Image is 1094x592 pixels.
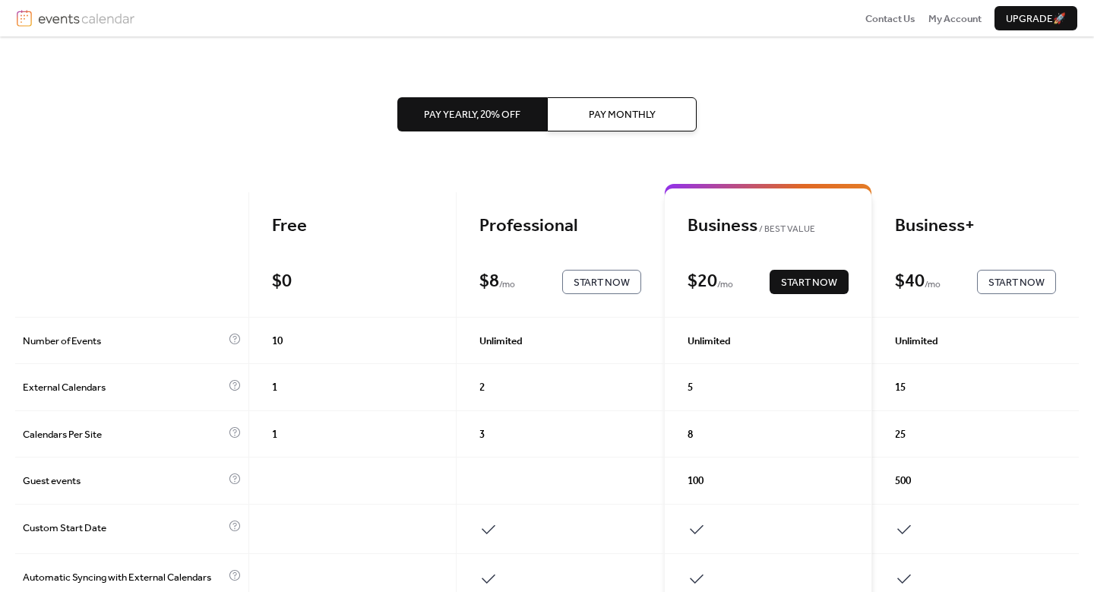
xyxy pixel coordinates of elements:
[865,11,915,26] a: Contact Us
[895,334,938,349] span: Unlimited
[1006,11,1066,27] span: Upgrade 🚀
[574,275,630,290] span: Start Now
[928,11,982,27] span: My Account
[688,215,849,238] div: Business
[23,570,225,588] span: Automatic Syncing with External Calendars
[977,270,1056,294] button: Start Now
[895,271,925,293] div: $ 40
[397,97,547,131] button: Pay Yearly, 20% off
[272,427,277,442] span: 1
[38,10,134,27] img: logotype
[994,6,1077,30] button: Upgrade🚀
[17,10,32,27] img: logo
[479,427,485,442] span: 3
[865,11,915,27] span: Contact Us
[479,334,523,349] span: Unlimited
[23,427,225,442] span: Calendars Per Site
[272,334,283,349] span: 10
[688,271,717,293] div: $ 20
[23,380,225,395] span: External Calendars
[479,380,485,395] span: 2
[272,215,433,238] div: Free
[272,380,277,395] span: 1
[688,427,693,442] span: 8
[688,380,693,395] span: 5
[895,427,906,442] span: 25
[23,334,225,349] span: Number of Events
[499,277,515,293] span: / mo
[988,275,1045,290] span: Start Now
[272,271,292,293] div: $ 0
[547,97,697,131] button: Pay Monthly
[479,271,499,293] div: $ 8
[688,473,704,489] span: 100
[589,107,656,122] span: Pay Monthly
[895,215,1056,238] div: Business+
[717,277,733,293] span: / mo
[23,521,225,539] span: Custom Start Date
[781,275,837,290] span: Start Now
[562,270,641,294] button: Start Now
[23,473,225,489] span: Guest events
[895,473,911,489] span: 500
[479,215,640,238] div: Professional
[757,222,816,237] span: BEST VALUE
[424,107,520,122] span: Pay Yearly, 20% off
[925,277,941,293] span: / mo
[928,11,982,26] a: My Account
[688,334,731,349] span: Unlimited
[770,270,849,294] button: Start Now
[895,380,906,395] span: 15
